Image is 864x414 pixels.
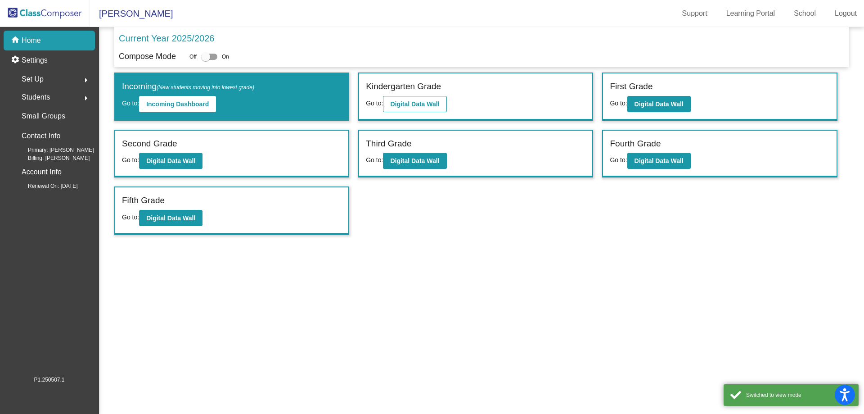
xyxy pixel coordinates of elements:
mat-icon: arrow_right [81,93,91,104]
p: Home [22,35,41,46]
label: Fifth Grade [122,194,165,207]
label: Kindergarten Grade [366,80,441,93]
button: Digital Data Wall [139,153,202,169]
p: Current Year 2025/2026 [119,32,214,45]
b: Digital Data Wall [634,157,684,164]
b: Digital Data Wall [634,100,684,108]
button: Digital Data Wall [139,210,202,226]
a: Support [675,6,715,21]
button: Digital Data Wall [627,96,691,112]
span: Go to: [366,156,383,164]
mat-icon: settings [11,55,22,66]
span: Go to: [610,156,627,164]
label: Fourth Grade [610,137,661,150]
span: Set Up [22,73,44,86]
span: Off [189,53,197,61]
span: Renewal On: [DATE] [13,182,77,190]
a: Logout [828,6,864,21]
a: Learning Portal [719,6,783,21]
label: Incoming [122,80,254,93]
a: School [787,6,823,21]
button: Digital Data Wall [383,96,446,112]
div: Switched to view mode [746,391,852,399]
p: Account Info [22,166,62,178]
button: Digital Data Wall [383,153,446,169]
span: On [222,53,229,61]
b: Digital Data Wall [146,157,195,164]
p: Compose Mode [119,50,176,63]
p: Small Groups [22,110,65,123]
span: Go to: [122,100,139,107]
span: Students [22,91,50,104]
span: Billing: [PERSON_NAME] [13,154,90,162]
span: Go to: [122,214,139,221]
button: Digital Data Wall [627,153,691,169]
b: Digital Data Wall [390,157,439,164]
span: [PERSON_NAME] [90,6,173,21]
span: Go to: [122,156,139,164]
p: Settings [22,55,48,66]
span: (New students moving into lowest grade) [157,84,254,91]
b: Incoming Dashboard [146,100,209,108]
label: Third Grade [366,137,411,150]
mat-icon: home [11,35,22,46]
b: Digital Data Wall [390,100,439,108]
p: Contact Info [22,130,60,142]
span: Go to: [610,100,627,107]
span: Go to: [366,100,383,107]
label: First Grade [610,80,652,93]
button: Incoming Dashboard [139,96,216,112]
mat-icon: arrow_right [81,75,91,86]
span: Primary: [PERSON_NAME] [13,146,94,154]
b: Digital Data Wall [146,214,195,222]
label: Second Grade [122,137,177,150]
